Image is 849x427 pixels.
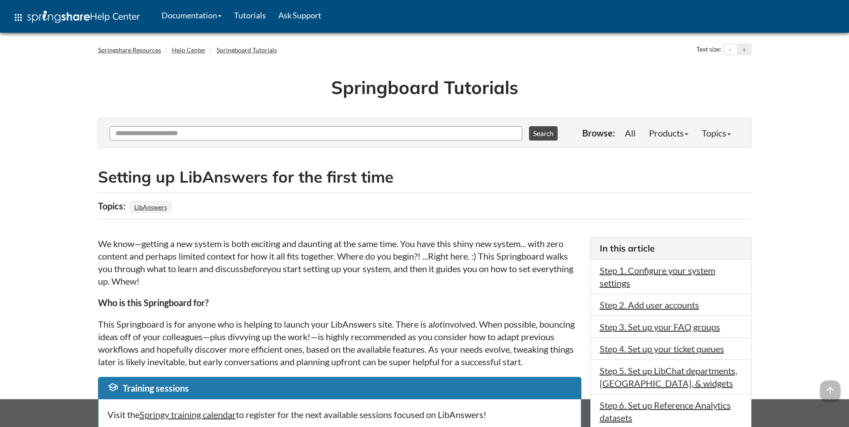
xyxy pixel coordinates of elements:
span: arrow_upward [820,380,840,400]
button: Decrease text size [724,44,737,55]
div: Topics: [98,197,128,214]
a: Documentation [155,4,228,26]
p: This Springboard is for anyone who is helping to launch your LibAnswers site. There is a involved... [98,318,581,368]
a: Step 4. Set up your ticket queues [600,343,724,354]
a: Step 1. Configure your system settings [600,265,715,288]
p: Browse: [582,127,615,139]
a: Springshare Resources [98,46,161,54]
a: Step 5. Set up LibChat departments, [GEOGRAPHIC_DATA], & widgets [600,365,737,389]
h1: Springboard Tutorials [105,75,745,100]
a: Springboard Tutorials [217,46,277,54]
a: All [618,124,642,142]
img: Springshare [27,11,90,23]
a: Tutorials [228,4,272,26]
div: Text size: [695,44,723,56]
button: Search [529,126,558,141]
a: Springy training calendar [140,409,236,420]
h3: In this article [600,242,742,255]
span: school [107,382,118,393]
span: Help Center [90,10,140,22]
a: Products [642,124,695,142]
a: Step 3. Set up your FAQ groups [600,321,720,332]
p: Visit the to register for the next available sessions focused on LibAnswers! [107,408,572,421]
strong: Who is this Springboard for? [98,297,209,308]
span: Training sessions [123,383,189,393]
a: apps Help Center [7,4,146,31]
em: before [243,263,267,274]
a: arrow_upward [820,381,840,392]
a: Help Center [172,46,206,54]
a: LibAnswers [133,201,168,213]
a: Ask Support [272,4,328,26]
a: Step 2. Add user accounts [600,299,699,310]
h2: Setting up LibAnswers for the first time [98,166,751,188]
p: We know—getting a new system is both exciting and daunting at the same time. You have this shiny ... [98,237,581,287]
a: Topics [695,124,738,142]
button: Increase text size [738,44,751,55]
div: This site uses cookies as well as records your IP address for usage statistics. [89,406,760,420]
span: apps [13,12,24,23]
a: Step 6. Set up Reference Analytics datasets [600,400,731,423]
em: lot [433,319,443,329]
